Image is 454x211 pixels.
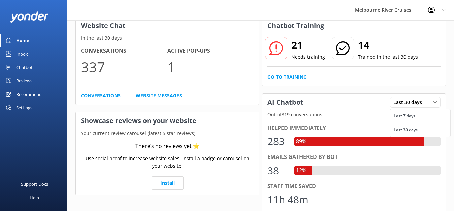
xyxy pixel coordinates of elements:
h3: Chatbot Training [262,17,329,34]
span: Last 30 days [393,99,426,106]
h4: Conversations [81,47,167,56]
a: Go to Training [267,73,307,81]
div: Emails gathered by bot [267,153,441,162]
div: Help [30,191,39,204]
h3: Website Chat [76,17,259,34]
div: Home [16,34,29,47]
p: Your current review carousel (latest 5 star reviews) [76,130,259,137]
p: Use social proof to increase website sales. Install a badge or carousel on your website. [81,155,254,170]
a: Website Messages [136,92,182,99]
p: Trained in the last 30 days [358,53,418,61]
div: Last 30 days [394,127,418,133]
a: Conversations [81,92,121,99]
div: 38 [267,163,288,179]
div: Helped immediately [267,124,441,133]
div: Last 7 days [394,113,415,119]
div: Chatbot [16,61,33,74]
p: Needs training [291,53,325,61]
h4: Active Pop-ups [167,47,254,56]
div: Inbox [16,47,28,61]
div: Support Docs [21,177,48,191]
div: Settings [16,101,32,114]
p: 337 [81,56,167,78]
div: There’s no reviews yet ⭐ [135,142,200,151]
p: In the last 30 days [76,34,259,42]
p: 1 [167,56,254,78]
div: Recommend [16,87,42,101]
div: 11h 48m [267,191,309,208]
h3: AI Chatbot [262,94,309,111]
div: 89% [294,137,308,146]
h2: 21 [291,37,325,53]
img: yonder-white-logo.png [10,11,49,23]
h3: Showcase reviews on your website [76,112,259,130]
a: Install [152,176,184,190]
h2: 14 [358,37,418,53]
div: 283 [267,133,288,149]
div: Staff time saved [267,182,441,191]
div: 12% [294,166,308,175]
div: Reviews [16,74,32,87]
p: Out of 319 conversations [262,111,446,118]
